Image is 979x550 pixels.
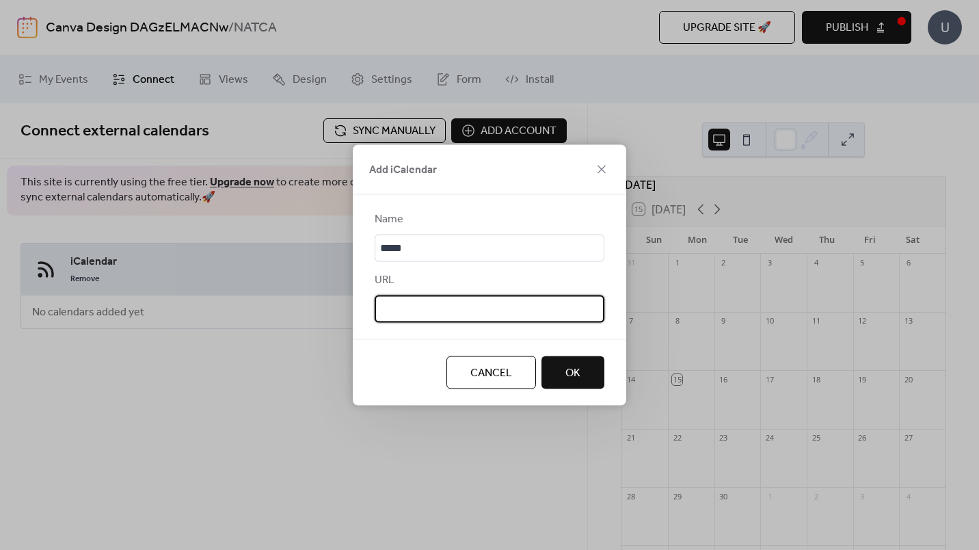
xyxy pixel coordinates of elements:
span: OK [565,365,580,382]
button: OK [541,356,604,389]
span: Add iCalendar [369,162,437,179]
button: Cancel [446,356,536,389]
span: Cancel [470,365,512,382]
div: Name [375,211,602,228]
div: URL [375,272,602,289]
